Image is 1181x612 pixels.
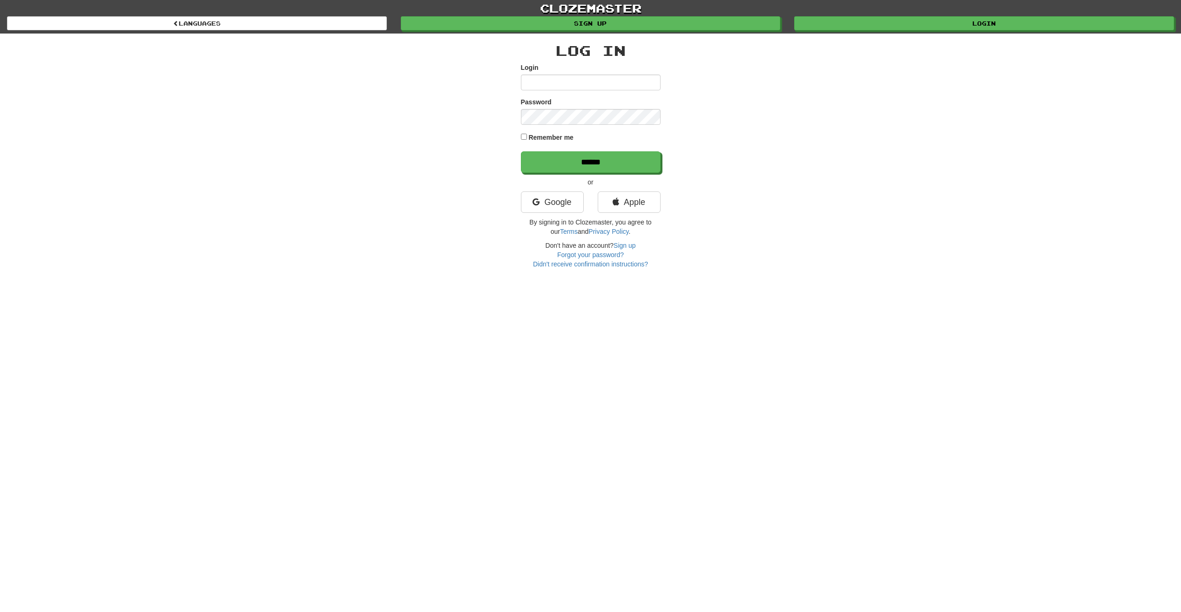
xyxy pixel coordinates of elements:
[794,16,1174,30] a: Login
[521,43,661,58] h2: Log In
[521,191,584,213] a: Google
[521,63,539,72] label: Login
[521,177,661,187] p: or
[560,228,578,235] a: Terms
[521,218,661,236] p: By signing in to Clozemaster, you agree to our and .
[7,16,387,30] a: Languages
[533,260,648,268] a: Didn't receive confirmation instructions?
[557,251,624,258] a: Forgot your password?
[588,228,628,235] a: Privacy Policy
[521,241,661,269] div: Don't have an account?
[521,97,552,107] label: Password
[598,191,661,213] a: Apple
[401,16,781,30] a: Sign up
[528,133,574,142] label: Remember me
[614,242,635,249] a: Sign up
